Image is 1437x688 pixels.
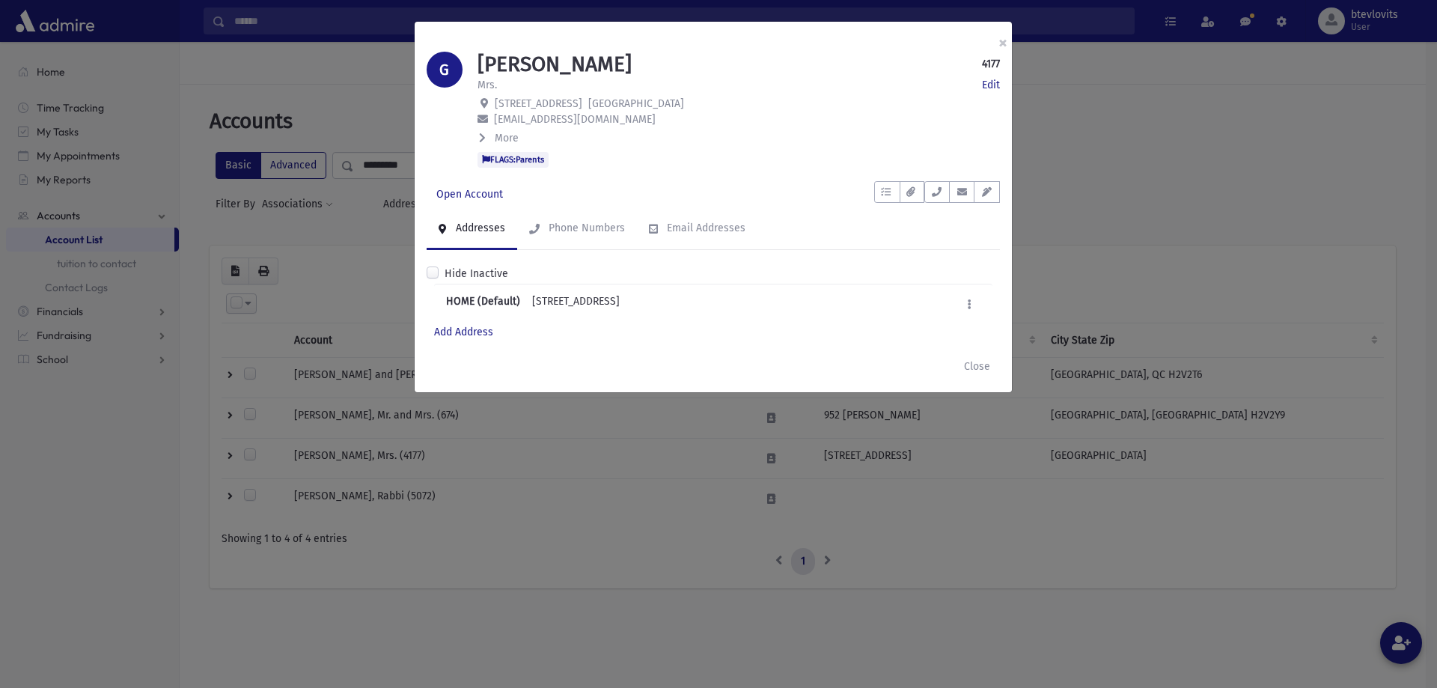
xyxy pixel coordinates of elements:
b: HOME (Default) [446,293,520,315]
button: Close [954,353,1000,380]
span: FLAGS:Parents [478,152,549,167]
span: [STREET_ADDRESS] [495,97,582,110]
div: Email Addresses [664,222,745,234]
a: Edit [982,77,1000,93]
span: [EMAIL_ADDRESS][DOMAIN_NAME] [494,113,656,126]
p: Mrs. [478,77,497,93]
a: Open Account [427,181,513,208]
span: More [495,132,519,144]
div: [STREET_ADDRESS] [532,293,620,315]
label: Hide Inactive [445,266,508,281]
span: [GEOGRAPHIC_DATA] [588,97,684,110]
a: Phone Numbers [517,208,637,250]
div: Phone Numbers [546,222,625,234]
div: Addresses [453,222,505,234]
a: Addresses [427,208,517,250]
button: × [986,22,1019,64]
button: More [478,130,520,146]
h1: [PERSON_NAME] [478,52,632,77]
strong: 4177 [982,56,1000,72]
a: Email Addresses [637,208,757,250]
div: G [427,52,463,88]
a: Add Address [434,326,493,338]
